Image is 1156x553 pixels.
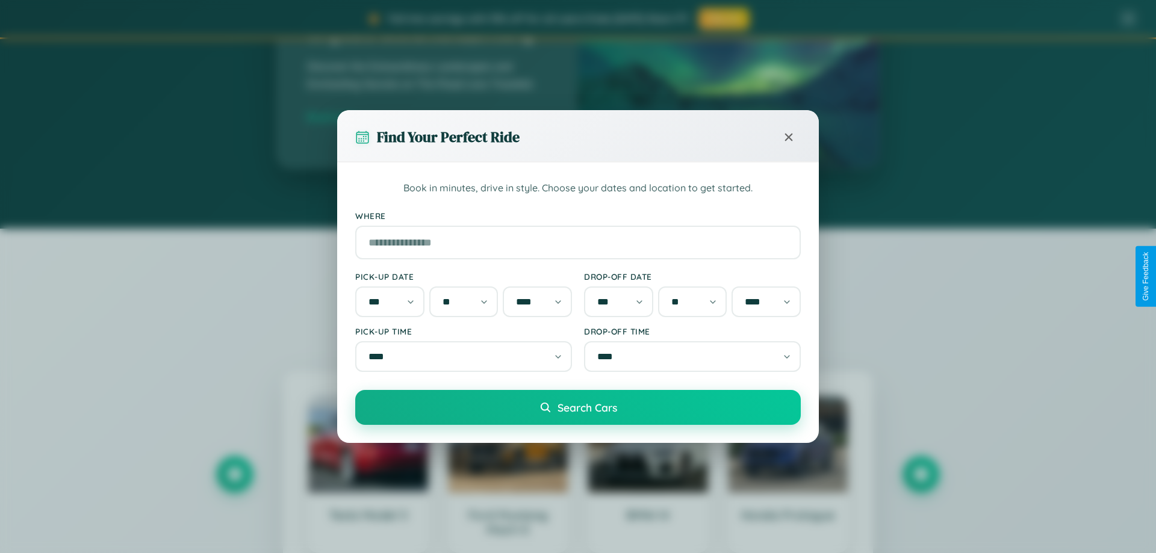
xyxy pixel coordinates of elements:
label: Pick-up Date [355,271,572,282]
label: Drop-off Date [584,271,801,282]
p: Book in minutes, drive in style. Choose your dates and location to get started. [355,181,801,196]
button: Search Cars [355,390,801,425]
label: Where [355,211,801,221]
h3: Find Your Perfect Ride [377,127,520,147]
span: Search Cars [558,401,617,414]
label: Drop-off Time [584,326,801,336]
label: Pick-up Time [355,326,572,336]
